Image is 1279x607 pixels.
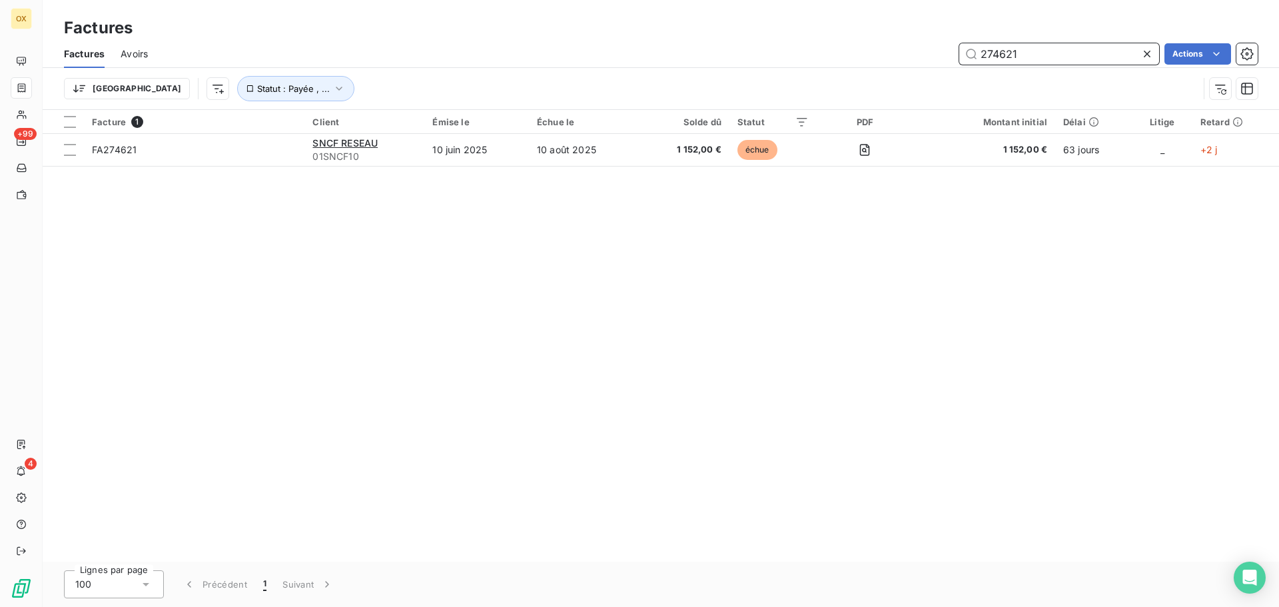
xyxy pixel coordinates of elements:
[921,117,1047,127] div: Montant initial
[537,117,632,127] div: Échue le
[25,458,37,470] span: 4
[737,117,809,127] div: Statut
[64,47,105,61] span: Factures
[825,117,905,127] div: PDF
[959,43,1159,65] input: Rechercher
[263,578,266,591] span: 1
[312,150,416,163] span: 01SNCF10
[11,131,31,152] a: +99
[64,16,133,40] h3: Factures
[1234,562,1266,594] div: Open Intercom Messenger
[175,570,255,598] button: Précédent
[432,117,521,127] div: Émise le
[92,144,137,155] span: FA274621
[11,8,32,29] div: OX
[92,117,126,127] span: Facture
[1200,144,1218,155] span: +2 j
[648,143,721,157] span: 1 152,00 €
[11,578,32,599] img: Logo LeanPay
[1160,144,1164,155] span: _
[1063,117,1124,127] div: Délai
[921,143,1047,157] span: 1 152,00 €
[64,78,190,99] button: [GEOGRAPHIC_DATA]
[312,117,416,127] div: Client
[14,128,37,140] span: +99
[1140,117,1184,127] div: Litige
[237,76,354,101] button: Statut : Payée , ...
[121,47,148,61] span: Avoirs
[274,570,342,598] button: Suivant
[257,83,330,94] span: Statut : Payée , ...
[648,117,721,127] div: Solde dû
[131,116,143,128] span: 1
[312,137,378,149] span: SNCF RESEAU
[1164,43,1231,65] button: Actions
[737,140,777,160] span: échue
[1200,117,1271,127] div: Retard
[75,578,91,591] span: 100
[255,570,274,598] button: 1
[529,134,640,166] td: 10 août 2025
[1055,134,1132,166] td: 63 jours
[424,134,529,166] td: 10 juin 2025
